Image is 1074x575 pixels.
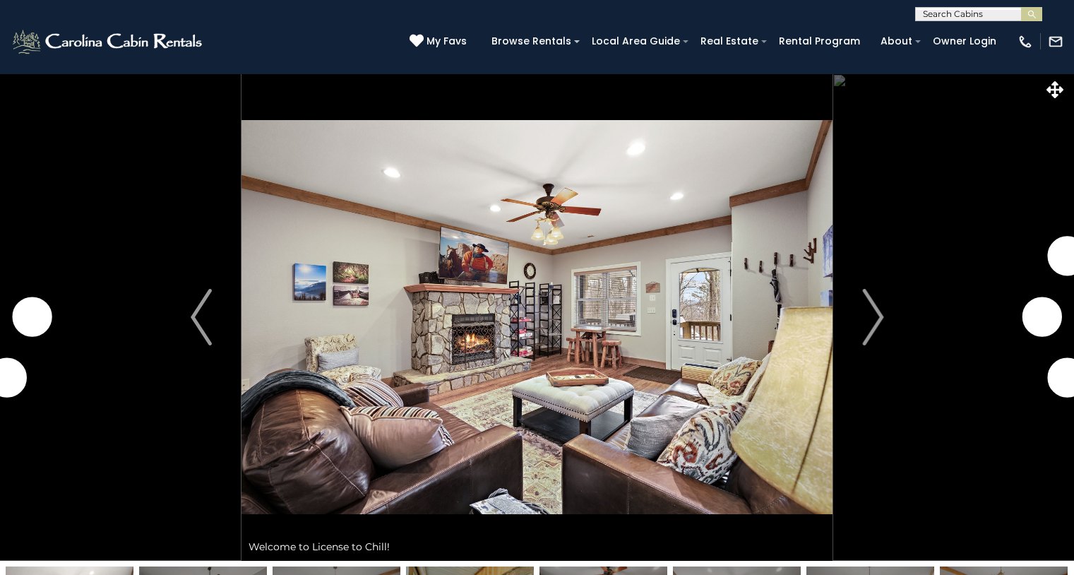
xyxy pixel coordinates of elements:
button: Next [833,73,914,561]
a: Owner Login [926,30,1003,52]
img: mail-regular-white.png [1048,34,1063,49]
img: arrow [862,289,883,345]
a: My Favs [410,34,470,49]
span: My Favs [426,34,467,49]
a: About [873,30,919,52]
img: arrow [191,289,212,345]
a: Browse Rentals [484,30,578,52]
img: phone-regular-white.png [1018,34,1033,49]
img: White-1-2.png [11,28,206,56]
a: Rental Program [772,30,867,52]
button: Previous [161,73,242,561]
div: Welcome to License to Chill! [241,533,833,561]
a: Real Estate [693,30,765,52]
a: Local Area Guide [585,30,687,52]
